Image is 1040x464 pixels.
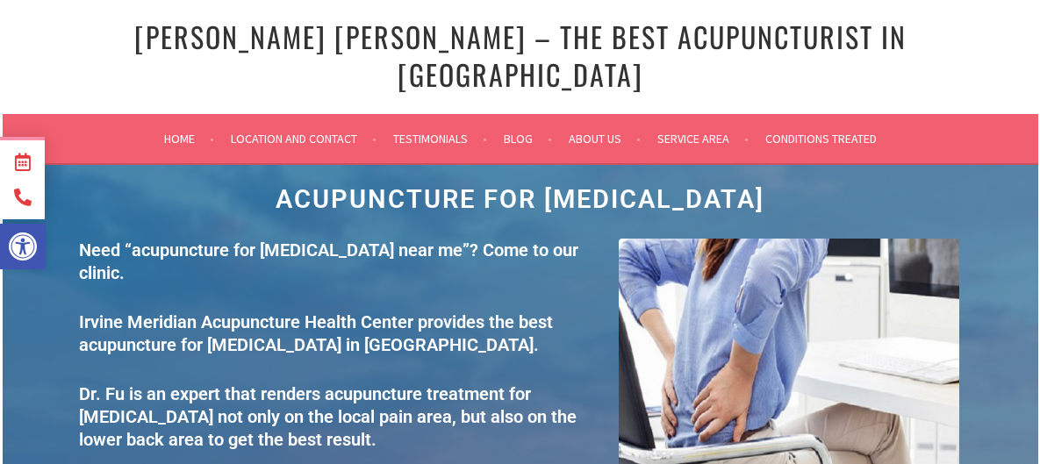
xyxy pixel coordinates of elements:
a: Home [164,128,214,149]
p: Irvine Meridian Acupuncture Health Center provides the best acupuncture for [MEDICAL_DATA] in [GE... [79,311,601,356]
a: [PERSON_NAME] [PERSON_NAME] – The Best Acupuncturist In [GEOGRAPHIC_DATA] [134,16,907,95]
h1: Acupuncture for [MEDICAL_DATA] [70,187,971,212]
a: About Us [569,128,641,149]
p: Need “acupuncture for [MEDICAL_DATA] near me”? Come to our clinic. [79,239,601,284]
a: Location and Contact [231,128,377,149]
a: Service Area [657,128,749,149]
p: Dr. Fu is an expert that renders acupuncture treatment for [MEDICAL_DATA] not only on the local p... [79,382,601,451]
a: Testimonials [393,128,487,149]
a: Conditions Treated [765,128,877,149]
a: Blog [504,128,552,149]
